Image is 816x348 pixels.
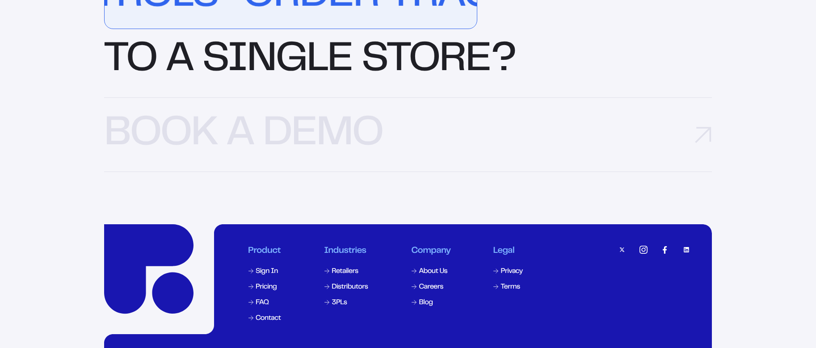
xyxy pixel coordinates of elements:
a: Retailers [323,266,370,277]
div: Legal [493,246,523,256]
a: FAQ [247,298,282,308]
a: Blog [410,298,451,308]
div: Company [411,246,450,256]
a: Contact [247,313,282,324]
div: Privacy [501,268,522,275]
a: Privacy [492,266,524,277]
img: instagram [639,246,648,254]
div: Terms [501,284,520,291]
div: Retailers [332,268,358,275]
a: Response Home [104,224,193,314]
div: Careers [419,284,443,291]
img: linkedin [682,246,690,254]
a: Careers [410,282,451,293]
div: Pricing [256,284,277,291]
img: twitter [618,246,626,254]
a: Distributors [323,282,370,293]
div: Contact [256,315,281,322]
div: About Us [419,268,447,275]
div: Blog [419,299,433,306]
div: 3PLs [332,299,347,306]
div: FAQ [256,299,269,306]
a: Sign In [247,266,282,277]
a: About Us [410,266,451,277]
div: Product [248,246,282,256]
a: Pricing [247,282,282,293]
a: 3PLs [323,298,370,308]
div: Sign In [256,268,278,275]
div: Industries [324,246,369,256]
a: Terms [492,282,524,293]
div: Distributors [332,284,368,291]
img: facebook [661,246,669,254]
button: Book a Demo [104,97,712,172]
